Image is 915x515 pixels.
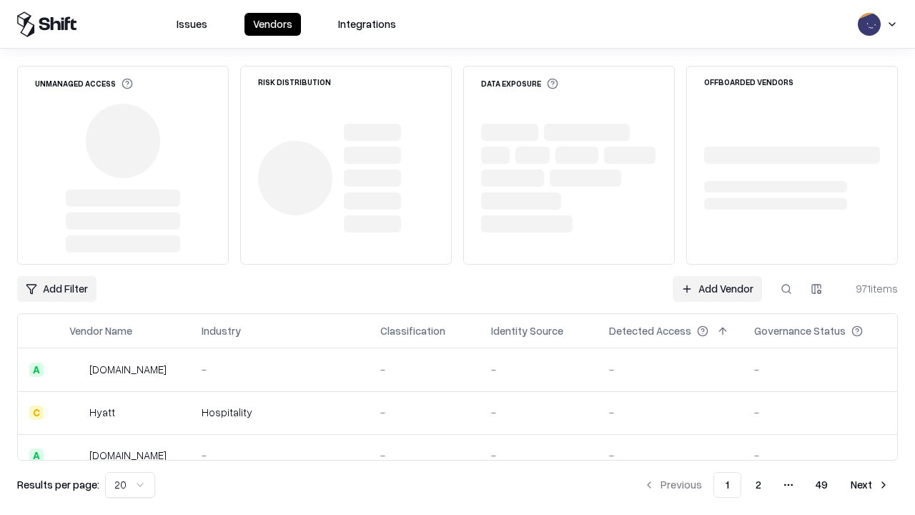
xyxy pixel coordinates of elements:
div: - [609,405,731,420]
button: Integrations [330,13,405,36]
button: 2 [744,472,773,498]
div: Offboarded Vendors [704,78,793,86]
div: Data Exposure [481,78,558,89]
div: [DOMAIN_NAME] [89,448,167,463]
div: Detected Access [609,323,691,338]
button: Next [842,472,898,498]
div: Unmanaged Access [35,78,133,89]
div: A [29,363,44,377]
div: Hyatt [89,405,115,420]
div: A [29,448,44,463]
div: - [491,405,586,420]
a: Add Vendor [673,276,762,302]
div: Vendor Name [69,323,132,338]
button: Add Filter [17,276,97,302]
div: 971 items [841,281,898,296]
img: Hyatt [69,406,84,420]
div: - [754,405,886,420]
div: - [202,448,357,463]
div: - [491,448,586,463]
div: C [29,406,44,420]
div: Risk Distribution [258,78,331,86]
div: - [609,448,731,463]
button: 49 [804,472,839,498]
div: - [491,362,586,377]
div: - [380,362,468,377]
div: [DOMAIN_NAME] [89,362,167,377]
div: Identity Source [491,323,563,338]
div: - [380,448,468,463]
p: Results per page: [17,477,99,492]
img: intrado.com [69,363,84,377]
button: 1 [713,472,741,498]
div: Governance Status [754,323,846,338]
nav: pagination [635,472,898,498]
div: Classification [380,323,445,338]
div: - [754,448,886,463]
div: - [202,362,357,377]
div: - [754,362,886,377]
button: Vendors [244,13,301,36]
div: Hospitality [202,405,357,420]
img: primesec.co.il [69,448,84,463]
div: - [380,405,468,420]
div: - [609,362,731,377]
button: Issues [168,13,216,36]
div: Industry [202,323,241,338]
